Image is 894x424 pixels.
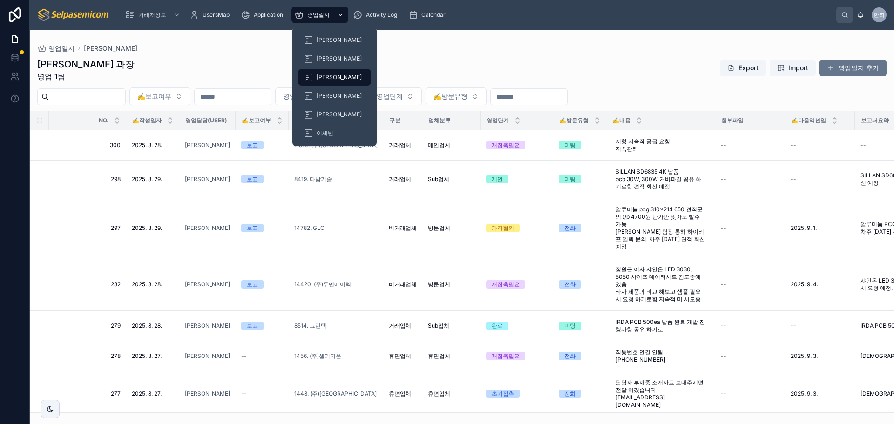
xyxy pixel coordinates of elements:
[132,141,174,149] a: 2025. 8. 28.
[247,141,258,149] div: 보고
[487,117,509,124] span: 영업단계
[564,322,576,330] div: 미팅
[294,390,377,397] a: 1448. (주)[GEOGRAPHIC_DATA]
[616,318,706,333] span: IRDA PCB 500ea 납품 완료 개발 진행사항 공유 하기로
[132,322,174,330] a: 2025. 8. 28.
[37,44,74,53] a: 영업일지
[185,224,230,232] a: [PERSON_NAME]
[132,352,162,360] span: 2025. 8. 27.
[406,7,452,23] a: Calendar
[185,175,230,183] a: [PERSON_NAME]
[241,390,283,397] a: --
[428,117,451,124] span: 업체분류
[132,390,174,397] a: 2025. 8. 27.
[132,117,162,124] span: ✍️작성일자
[428,352,475,360] a: 휴면업체
[559,141,601,149] a: 미팅
[819,60,887,76] button: 영업일지 추가
[559,117,589,124] span: ✍️방문유형
[185,141,230,149] a: [PERSON_NAME]
[788,63,808,73] span: Import
[185,352,230,360] a: [PERSON_NAME]
[241,352,283,360] a: --
[60,322,121,330] a: 279
[428,141,475,149] a: 메인업체
[351,87,422,105] button: Select Button
[559,322,601,330] a: 미팅
[84,44,137,53] a: [PERSON_NAME]
[60,141,121,149] span: 300
[241,175,283,183] a: 보고
[486,352,548,360] a: 재접촉필요
[298,69,371,86] a: [PERSON_NAME]
[247,280,258,289] div: 보고
[241,224,283,232] a: 보고
[294,175,332,183] a: 8419. 다남기술
[317,111,362,118] span: [PERSON_NAME]
[389,390,417,397] a: 휴면업체
[185,390,230,397] span: [PERSON_NAME]
[486,322,548,330] a: 완료
[185,281,230,288] a: [PERSON_NAME]
[428,281,475,288] a: 방문업체
[721,224,726,232] span: --
[359,92,403,101] span: Filter 영업단계
[486,141,548,149] a: 재접촉필요
[298,106,371,123] a: [PERSON_NAME]
[132,224,162,232] span: 2025. 8. 29.
[247,322,258,330] div: 보고
[721,281,726,288] span: --
[138,11,166,19] span: 거래처정보
[60,352,121,360] a: 278
[791,141,796,149] span: --
[492,352,520,360] div: 재접촉필요
[428,224,450,232] span: 방문업체
[275,87,347,105] button: Select Button
[720,60,766,76] button: Export
[861,117,889,124] span: 보고서요약
[791,117,826,124] span: ✍️다음액션일
[389,281,417,288] a: 비거래업체
[791,390,849,397] a: 2025. 9. 3.
[389,352,417,360] a: 휴면업체
[185,322,230,330] a: [PERSON_NAME]
[721,322,779,330] a: --
[48,44,74,53] span: 영업일지
[247,224,258,232] div: 보고
[294,281,351,288] a: 14420. (주)루멘에어텍
[721,352,726,360] span: --
[241,141,283,149] a: 보고
[60,175,121,183] span: 298
[428,281,450,288] span: 방문업체
[791,352,818,360] span: 2025. 9. 3.
[612,262,710,307] a: 정원근 이사 샤인온 LED 3030, 5050 사이즈 데이터시트 검토중에 있음 타사 제품과 비교 해보고 샘플 필요시 요청 하기로함 지속적 미 시도중
[559,175,601,183] a: 미팅
[612,345,710,367] a: 직통번호 연결 안됨 [PHONE_NUMBER]
[559,224,601,232] a: 전화
[791,141,849,149] a: --
[721,141,779,149] a: --
[137,92,171,101] span: ✍️보고여부
[37,7,110,22] img: App logo
[389,175,411,183] span: 거래업체
[389,390,411,397] span: 휴면업체
[60,390,121,397] a: 277
[132,141,162,149] span: 2025. 8. 28.
[389,117,400,124] span: 구분
[612,315,710,337] a: IRDA PCB 500ea 납품 완료 개발 진행사항 공유 하기로
[298,32,371,48] a: [PERSON_NAME]
[791,322,849,330] a: --
[721,322,726,330] span: --
[616,349,706,363] span: 직통번호 연결 안됨 [PHONE_NUMBER]
[433,92,467,101] span: ✍️방문유형
[428,224,475,232] a: 방문업체
[132,281,162,288] span: 2025. 8. 28.
[241,322,283,330] a: 보고
[132,322,162,330] span: 2025. 8. 28.
[564,390,576,398] div: 전화
[486,280,548,289] a: 재접촉필요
